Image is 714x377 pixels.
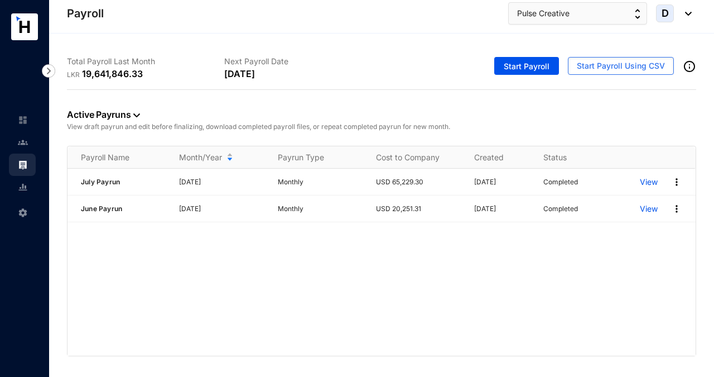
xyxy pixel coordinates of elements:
[543,176,578,188] p: Completed
[179,176,264,188] p: [DATE]
[81,178,120,186] span: July Payrun
[635,9,640,19] img: up-down-arrow.74152d26bf9780fbf563ca9c90304185.svg
[461,146,530,169] th: Created
[224,67,254,80] p: [DATE]
[543,203,578,214] p: Completed
[82,67,143,80] p: 19,641,846.33
[133,113,140,117] img: dropdown-black.8e83cc76930a90b1a4fdb6d089b7bf3a.svg
[530,146,626,169] th: Status
[474,176,530,188] p: [DATE]
[679,12,692,16] img: dropdown-black.8e83cc76930a90b1a4fdb6d089b7bf3a.svg
[568,57,674,75] button: Start Payroll Using CSV
[9,131,36,154] li: Contacts
[67,109,140,120] a: Active Payruns
[376,203,461,214] p: USD 20,251.31
[224,56,382,67] p: Next Payroll Date
[9,176,36,198] li: Reports
[278,203,363,214] p: Monthly
[18,182,28,192] img: report-unselected.e6a6b4230fc7da01f883.svg
[494,57,559,75] button: Start Payroll
[683,60,696,73] img: info-outined.c2a0bb1115a2853c7f4cb4062ec879bc.svg
[577,60,665,71] span: Start Payroll Using CSV
[264,146,363,169] th: Payrun Type
[179,152,222,163] span: Month/Year
[42,64,55,78] img: nav-icon-right.af6afadce00d159da59955279c43614e.svg
[671,176,682,188] img: more.27664ee4a8faa814348e188645a3c1fc.svg
[9,154,36,176] li: Payroll
[504,61,549,72] span: Start Payroll
[67,6,104,21] p: Payroll
[278,176,363,188] p: Monthly
[517,7,570,20] span: Pulse Creative
[67,121,696,132] p: View draft payrun and edit before finalizing, download completed payroll files, or repeat complet...
[81,204,122,213] span: June Payrun
[640,176,658,188] a: View
[640,203,658,214] a: View
[671,203,682,214] img: more.27664ee4a8faa814348e188645a3c1fc.svg
[18,115,28,125] img: home-unselected.a29eae3204392db15eaf.svg
[474,203,530,214] p: [DATE]
[18,208,28,218] img: settings-unselected.1febfda315e6e19643a1.svg
[67,56,224,67] p: Total Payroll Last Month
[18,137,28,147] img: people-unselected.118708e94b43a90eceab.svg
[67,69,82,80] p: LKR
[376,176,461,188] p: USD 65,229.30
[662,8,669,18] span: D
[9,109,36,131] li: Home
[67,146,166,169] th: Payroll Name
[508,2,647,25] button: Pulse Creative
[179,203,264,214] p: [DATE]
[18,160,28,170] img: payroll.289672236c54bbec4828.svg
[363,146,461,169] th: Cost to Company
